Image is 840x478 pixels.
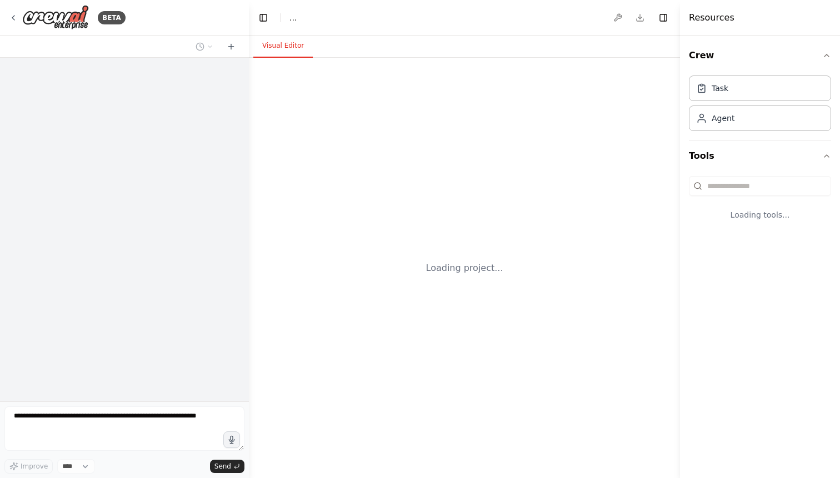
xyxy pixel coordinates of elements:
[656,10,671,26] button: Hide right sidebar
[222,40,240,53] button: Start a new chat
[689,200,831,229] div: Loading tools...
[253,34,313,58] button: Visual Editor
[712,113,734,124] div: Agent
[4,459,53,474] button: Improve
[289,12,297,23] span: ...
[210,460,244,473] button: Send
[191,40,218,53] button: Switch to previous chat
[256,10,271,26] button: Hide left sidebar
[214,462,231,471] span: Send
[689,71,831,140] div: Crew
[223,431,240,448] button: Click to speak your automation idea
[712,83,728,94] div: Task
[22,5,89,30] img: Logo
[689,172,831,238] div: Tools
[689,11,734,24] h4: Resources
[689,40,831,71] button: Crew
[426,261,503,275] div: Loading project...
[289,12,297,23] nav: breadcrumb
[21,462,48,471] span: Improve
[98,11,126,24] div: BETA
[689,140,831,172] button: Tools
